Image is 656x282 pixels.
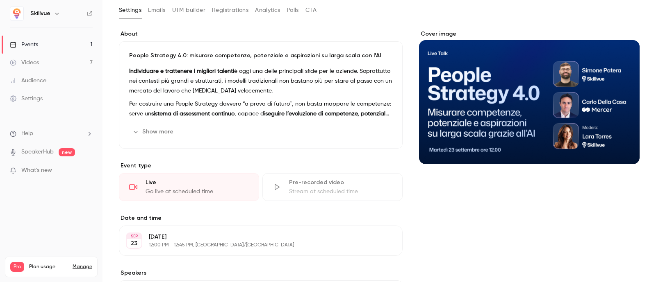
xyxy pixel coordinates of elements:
[29,264,68,270] span: Plan usage
[148,4,165,17] button: Emails
[255,4,280,17] button: Analytics
[149,233,359,241] p: [DATE]
[73,264,92,270] a: Manage
[10,59,39,67] div: Videos
[34,47,41,54] img: tab_domain_overview_orange.svg
[419,30,640,164] section: Cover image
[13,13,20,20] img: logo_orange.svg
[10,95,43,103] div: Settings
[59,148,75,156] span: new
[129,66,392,96] p: è oggi una delle principali sfide per le aziende. Soprattutto nei contesti più grandi e struttura...
[131,239,137,248] p: 23
[287,4,299,17] button: Polls
[212,4,248,17] button: Registrations
[119,269,403,277] label: Speakers
[23,13,40,20] div: v 4.0.25
[43,48,63,54] div: Dominio
[289,178,392,187] div: Pre-recorded video
[10,262,24,272] span: Pro
[129,68,234,74] strong: Individuare e trattenere i migliori talenti
[10,7,23,20] img: Skillvue
[21,148,54,156] a: SpeakerHub
[262,173,403,201] div: Pre-recorded videoStream at scheduled time
[13,21,20,28] img: website_grey.svg
[30,9,50,18] h6: Skillvue
[149,242,359,248] p: 12:00 PM - 12:45 PM, [GEOGRAPHIC_DATA]/[GEOGRAPHIC_DATA]
[21,21,117,28] div: [PERSON_NAME]: [DOMAIN_NAME]
[129,125,178,138] button: Show more
[151,111,235,117] strong: sistema di assessment continuo
[146,178,249,187] div: Live
[119,173,259,201] div: LiveGo live at scheduled time
[119,162,403,170] p: Event type
[419,30,640,38] label: Cover image
[172,4,205,17] button: UTM builder
[129,52,392,60] p: People Strategy 4.0: misurare competenze, potenziale e aspirazioni su larga scala con l’AI
[129,99,392,119] p: Per costruire una People Strategy davvero “a prova di futuro”, non basta mappare le competenze: s...
[10,129,93,138] li: help-dropdown-opener
[10,77,46,85] div: Audience
[91,48,136,54] div: Keyword (traffico)
[10,41,38,49] div: Events
[146,187,249,196] div: Go live at scheduled time
[119,214,403,222] label: Date and time
[119,4,141,17] button: Settings
[119,30,403,38] label: About
[127,233,141,239] div: SEP
[82,47,89,54] img: tab_keywords_by_traffic_grey.svg
[289,187,392,196] div: Stream at scheduled time
[305,4,317,17] button: CTA
[21,166,52,175] span: What's new
[21,129,33,138] span: Help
